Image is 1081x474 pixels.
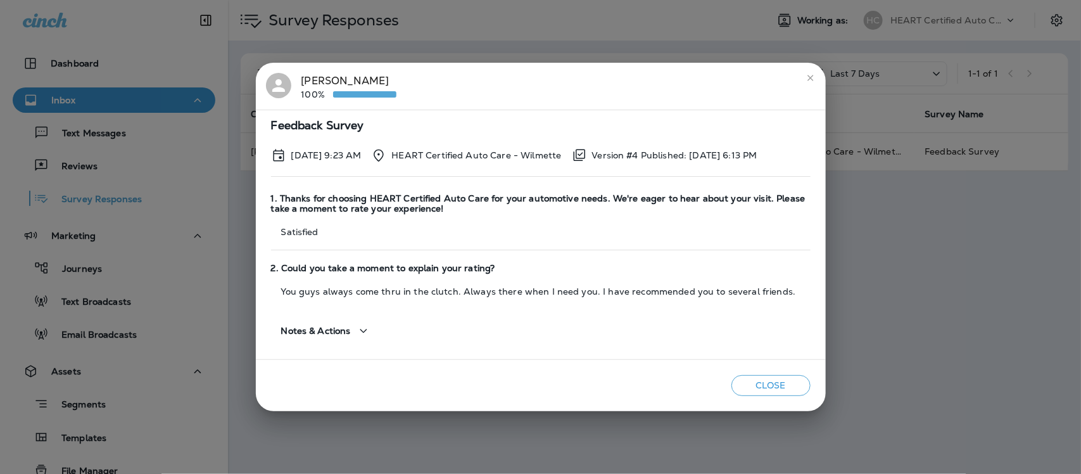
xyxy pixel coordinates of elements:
[592,150,757,160] p: Version #4 Published: [DATE] 6:13 PM
[391,150,561,160] p: HEART Certified Auto Care - Wilmette
[301,89,333,99] p: 100%
[271,227,811,237] p: Satisfied
[271,193,811,215] span: 1. Thanks for choosing HEART Certified Auto Care for your automotive needs. We're eager to hear a...
[281,326,351,336] span: Notes & Actions
[800,68,821,88] button: close
[271,313,381,349] button: Notes & Actions
[271,286,811,297] p: You guys always come thru in the clutch. Always there when I need you. I have recommended you to ...
[271,120,811,131] span: Feedback Survey
[731,375,811,396] button: Close
[271,263,811,274] span: 2. Could you take a moment to explain your rating?
[291,150,362,160] p: Sep 1, 2025 9:23 AM
[301,73,396,99] div: [PERSON_NAME]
